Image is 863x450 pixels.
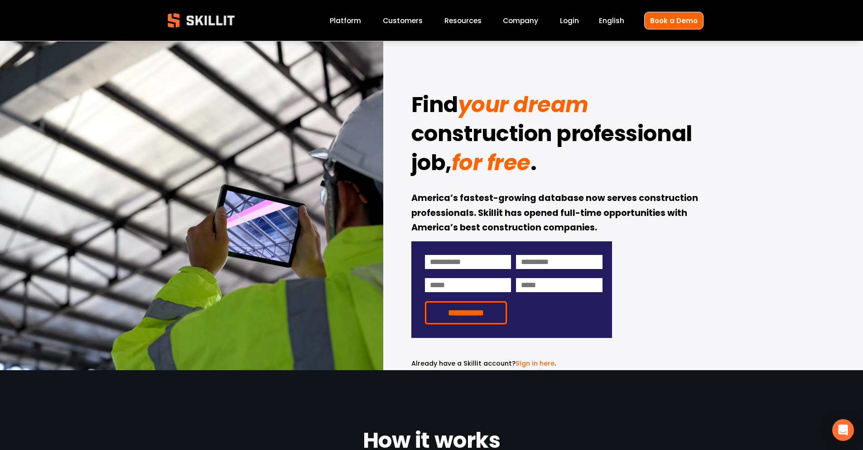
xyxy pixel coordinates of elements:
span: English [599,15,624,26]
a: Customers [383,15,423,27]
span: Already have a Skillit account? [411,359,516,368]
strong: . [530,146,537,183]
div: Open Intercom Messenger [832,419,854,441]
a: Platform [330,15,361,27]
div: language picker [599,15,624,27]
strong: Find [411,88,458,125]
p: . [411,358,612,369]
span: Resources [444,15,482,26]
a: Company [503,15,538,27]
strong: construction professional job, [411,117,697,183]
img: Skillit [160,7,242,34]
strong: America’s fastest-growing database now serves construction professionals. Skillit has opened full... [411,191,700,236]
a: Login [560,15,579,27]
em: for free [452,147,530,178]
a: folder dropdown [444,15,482,27]
a: Sign in here [516,359,554,368]
em: your dream [458,89,588,120]
a: Book a Demo [644,12,704,29]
